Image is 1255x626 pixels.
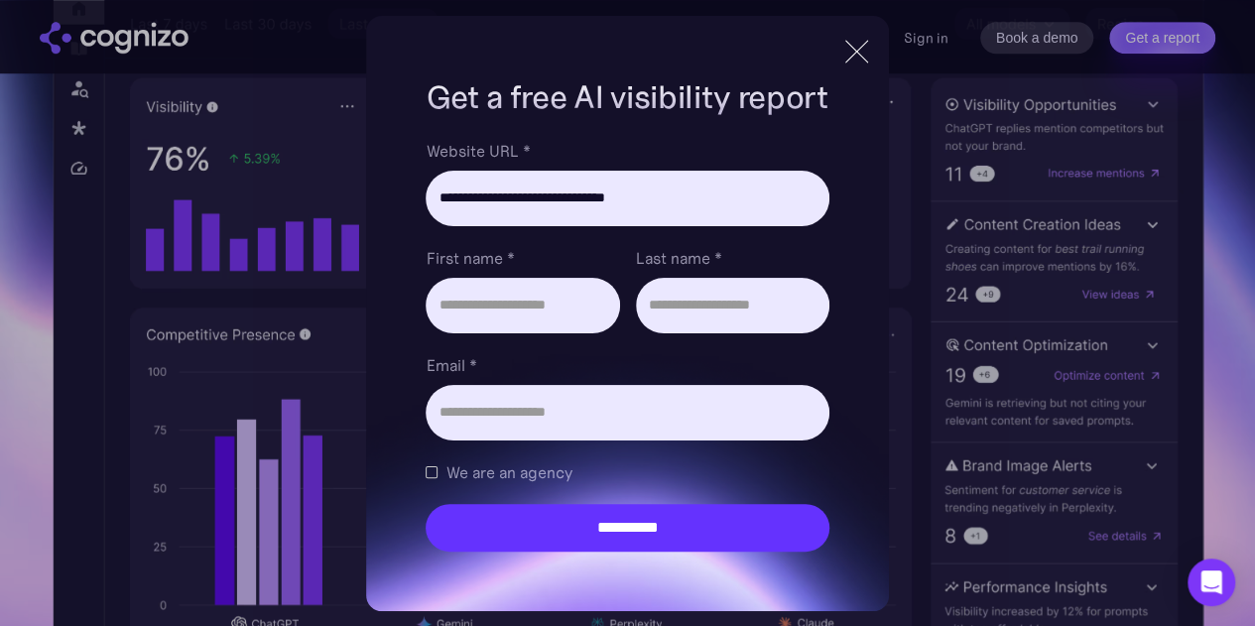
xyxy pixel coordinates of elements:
div: Open Intercom Messenger [1188,559,1235,606]
span: We are an agency [445,460,571,484]
label: First name * [426,246,619,270]
h1: Get a free AI visibility report [426,75,828,119]
form: Brand Report Form [426,139,828,552]
label: Email * [426,353,828,377]
label: Last name * [636,246,829,270]
label: Website URL * [426,139,828,163]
